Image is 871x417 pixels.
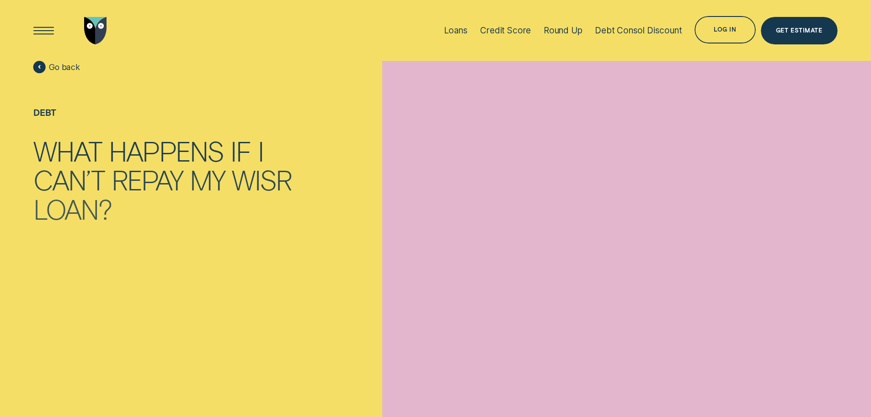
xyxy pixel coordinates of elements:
[33,166,105,193] div: can’t
[33,61,80,73] a: Go back
[84,17,107,44] img: Wisr
[595,25,682,36] div: Debt Consol Discount
[33,107,291,118] div: Debt
[112,166,183,193] div: repay
[258,137,263,164] div: I
[761,17,838,44] a: Get Estimate
[109,137,224,164] div: happens
[33,136,291,218] h1: What happens if I can’t repay my Wisr loan?
[544,25,582,36] div: Round Up
[230,137,251,164] div: if
[444,25,468,36] div: Loans
[33,137,102,164] div: What
[695,16,755,43] button: Log in
[232,166,292,193] div: Wisr
[480,25,531,36] div: Credit Score
[190,166,225,193] div: my
[49,62,80,72] span: Go back
[33,195,112,222] div: loan?
[30,17,58,44] button: Open Menu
